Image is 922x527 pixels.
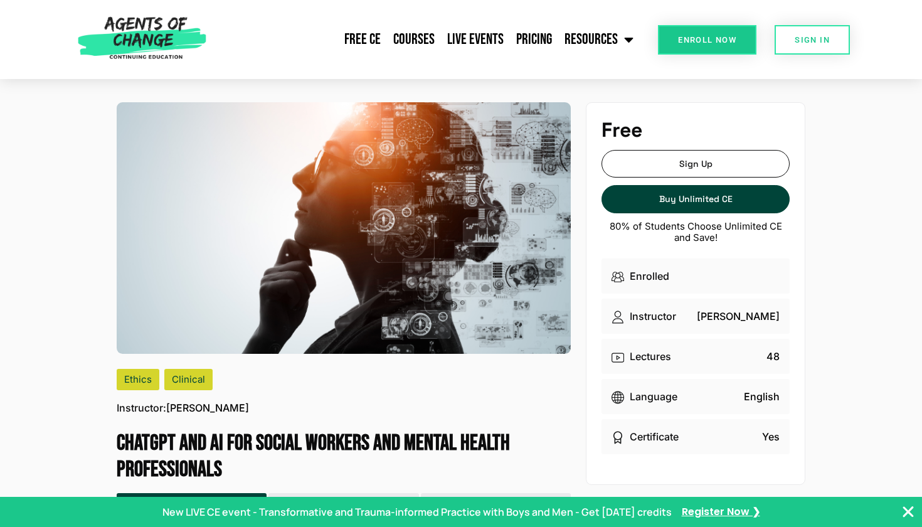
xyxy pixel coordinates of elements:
p: English [744,389,780,404]
p: Instructor [630,309,676,324]
button: Close Banner [901,504,916,519]
a: Buy Unlimited CE [601,185,790,213]
p: 80% of Students Choose Unlimited CE and Save! [601,221,790,243]
p: [PERSON_NAME] [117,400,249,415]
span: Sign Up [679,159,713,169]
a: Courses [387,24,441,55]
h4: Free [601,118,790,142]
p: Yes [762,429,780,444]
p: Certificate [630,429,679,444]
p: [PERSON_NAME] [697,309,780,324]
a: Register Now ❯ [682,505,760,519]
a: Free CE [338,24,387,55]
a: Live Events [441,24,510,55]
p: Enrolled [630,269,669,284]
a: Resources [558,24,640,55]
h1: ChatGPT and AI for Social Workers and Mental Health Professionals (3 General CE Credit) [117,430,571,483]
span: Enroll Now [678,36,736,44]
a: Pricing [510,24,558,55]
p: New LIVE CE event - Transformative and Trauma-informed Practice with Boys and Men - Get [DATE] cr... [162,504,672,519]
nav: Menu [212,24,640,55]
img: ChatGPT and AI for Social Workers and Mental Health Professionals (3 General CE Credit) [117,102,571,353]
a: SIGN IN [775,25,850,55]
p: Language [630,389,677,404]
span: Instructor: [117,400,166,415]
button: Curriculum [268,493,418,524]
span: Buy Unlimited CE [659,194,733,205]
div: Ethics [117,369,159,390]
p: 48 [766,349,780,364]
button: Instructor [421,493,571,524]
button: Overview [117,493,267,524]
span: SIGN IN [795,36,830,44]
a: Sign Up [601,150,790,178]
p: Lectures [630,349,671,364]
div: Clinical [164,369,213,390]
a: Enroll Now [658,25,756,55]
